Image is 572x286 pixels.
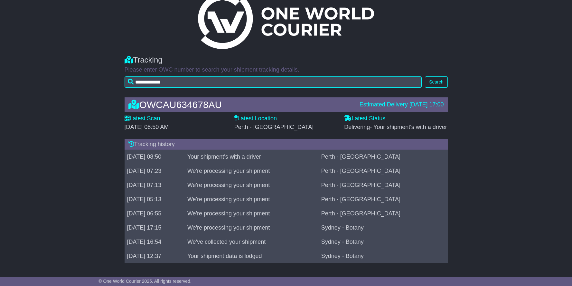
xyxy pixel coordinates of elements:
td: [DATE] 16:54 [125,235,185,249]
label: Latest Status [344,115,385,122]
td: We've collected your shipment [185,235,319,249]
td: We're processing your shipment [185,207,319,221]
div: Tracking [125,55,448,65]
span: Delivering [344,124,447,130]
td: [DATE] 12:37 [125,249,185,263]
td: Perth - [GEOGRAPHIC_DATA] [319,192,448,207]
td: Perth - [GEOGRAPHIC_DATA] [319,164,448,178]
button: Search [425,76,447,88]
div: Tracking history [125,139,448,150]
td: Your shipment data is lodged [185,249,319,263]
td: Your shipment's with a driver [185,150,319,164]
div: Estimated Delivery [DATE] 17:00 [360,101,444,108]
td: Perth - [GEOGRAPHIC_DATA] [319,150,448,164]
td: We're processing your shipment [185,178,319,192]
td: We're processing your shipment [185,221,319,235]
td: Sydney - Botany [319,235,448,249]
label: Latest Scan [125,115,160,122]
td: We're processing your shipment [185,164,319,178]
td: [DATE] 05:13 [125,192,185,207]
div: OWCAU634678AU [125,99,356,110]
td: Perth - [GEOGRAPHIC_DATA] [319,178,448,192]
label: Latest Location [234,115,277,122]
td: Sydney - Botany [319,249,448,263]
td: [DATE] 08:50 [125,150,185,164]
span: - Your shipment's with a driver [370,124,447,130]
td: Perth - [GEOGRAPHIC_DATA] [319,207,448,221]
td: [DATE] 17:15 [125,221,185,235]
span: [DATE] 08:50 AM [125,124,169,130]
td: [DATE] 07:13 [125,178,185,192]
span: Perth - [GEOGRAPHIC_DATA] [234,124,314,130]
td: We're processing your shipment [185,192,319,207]
td: [DATE] 06:55 [125,207,185,221]
p: Please enter OWC number to search your shipment tracking details. [125,66,448,74]
span: © One World Courier 2025. All rights reserved. [98,279,192,284]
td: [DATE] 07:23 [125,164,185,178]
td: Sydney - Botany [319,221,448,235]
